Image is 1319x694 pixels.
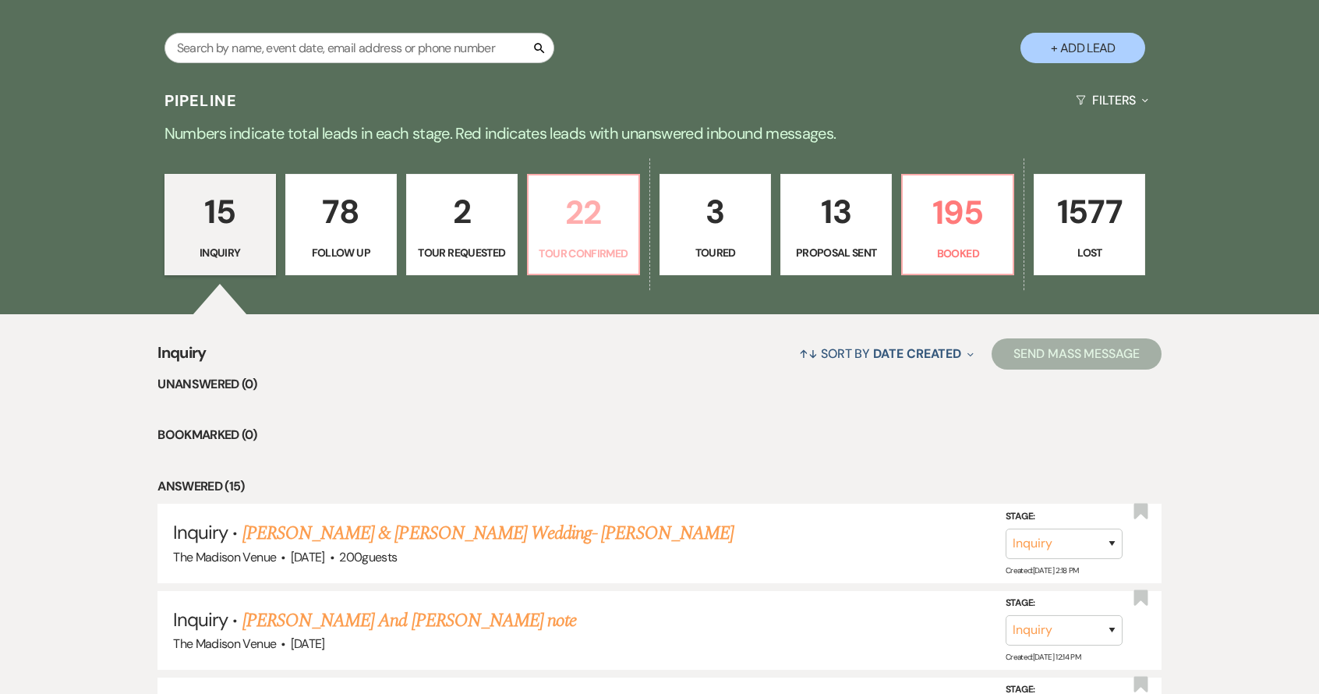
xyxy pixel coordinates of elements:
p: 22 [538,186,629,239]
p: Numbers indicate total leads in each stage. Red indicates leads with unanswered inbound messages. [98,121,1221,146]
li: Bookmarked (0) [157,425,1162,445]
span: Created: [DATE] 12:14 PM [1006,652,1080,662]
span: Inquiry [173,607,228,632]
a: 195Booked [901,174,1014,275]
span: The Madison Venue [173,636,276,652]
input: Search by name, event date, email address or phone number [164,33,554,63]
label: Stage: [1006,595,1123,612]
span: 200 guests [339,549,397,565]
li: Unanswered (0) [157,374,1162,395]
span: Inquiry [173,520,228,544]
span: Inquiry [157,341,207,374]
p: 3 [670,186,761,238]
span: Date Created [873,345,961,362]
p: Lost [1044,244,1135,261]
p: 78 [295,186,387,238]
p: 2 [416,186,507,238]
p: Proposal Sent [790,244,882,261]
a: 2Tour Requested [406,174,518,275]
p: 1577 [1044,186,1135,238]
p: Follow Up [295,244,387,261]
a: [PERSON_NAME] And [PERSON_NAME] note [242,607,576,635]
p: 15 [175,186,266,238]
p: 195 [912,186,1003,239]
span: [DATE] [291,636,325,652]
label: Stage: [1006,508,1123,526]
a: 13Proposal Sent [780,174,892,275]
a: 22Tour Confirmed [527,174,640,275]
button: + Add Lead [1020,33,1145,63]
p: Tour Confirmed [538,245,629,262]
h3: Pipeline [164,90,238,112]
p: Inquiry [175,244,266,261]
span: ↑↓ [799,345,818,362]
a: 15Inquiry [164,174,276,275]
a: 1577Lost [1034,174,1145,275]
p: Tour Requested [416,244,507,261]
p: Toured [670,244,761,261]
li: Answered (15) [157,476,1162,497]
span: [DATE] [291,549,325,565]
p: 13 [790,186,882,238]
a: 3Toured [659,174,771,275]
span: Created: [DATE] 2:18 PM [1006,565,1079,575]
span: The Madison Venue [173,549,276,565]
button: Send Mass Message [992,338,1162,370]
p: Booked [912,245,1003,262]
button: Filters [1070,80,1155,121]
a: [PERSON_NAME] & [PERSON_NAME] Wedding- [PERSON_NAME] [242,519,734,547]
button: Sort By Date Created [793,333,980,374]
a: 78Follow Up [285,174,397,275]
